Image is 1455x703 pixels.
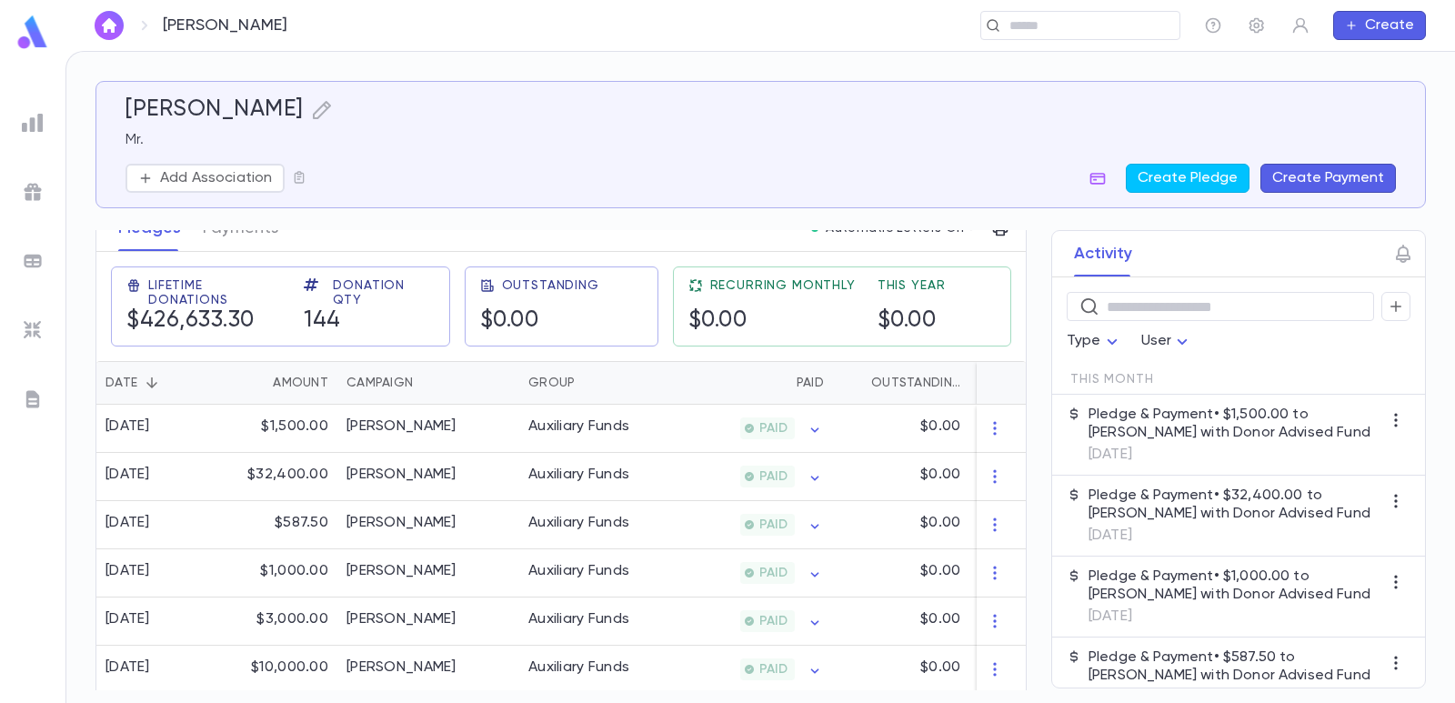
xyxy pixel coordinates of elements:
[528,514,629,532] div: Auxiliary Funds
[244,368,273,397] button: Sort
[219,646,337,694] div: $10,000.00
[1070,372,1153,387] span: This Month
[163,15,287,35] p: [PERSON_NAME]
[752,517,795,532] span: PAID
[98,18,120,33] img: home_white.a664292cf8c1dea59945f0da9f25487c.svg
[346,562,457,580] div: Weberman
[219,453,337,501] div: $32,400.00
[656,361,833,405] div: Paid
[105,610,150,628] div: [DATE]
[105,466,150,484] div: [DATE]
[528,562,629,580] div: Auxiliary Funds
[1126,164,1249,193] button: Create Pledge
[871,361,960,405] div: Outstanding
[920,610,960,628] p: $0.00
[22,319,44,341] img: imports_grey.530a8a0e642e233f2baf0ef88e8c9fcb.svg
[920,417,960,436] p: $0.00
[1089,487,1381,523] p: Pledge & Payment • $32,400.00 to [PERSON_NAME] with Donor Advised Fund
[920,562,960,580] p: $0.00
[688,307,748,335] h5: $0.00
[519,361,656,405] div: Group
[797,361,824,405] div: Paid
[528,610,629,628] div: Auxiliary Funds
[969,405,1079,453] div: 1
[105,658,150,677] div: [DATE]
[105,417,150,436] div: [DATE]
[337,361,519,405] div: Campaign
[346,466,457,484] div: Weberman
[273,361,328,405] div: Amount
[219,405,337,453] div: $1,500.00
[528,466,629,484] div: Auxiliary Funds
[148,278,282,307] span: Lifetime Donations
[480,307,539,335] h5: $0.00
[528,361,575,405] div: Group
[920,658,960,677] p: $0.00
[1141,324,1194,359] div: User
[413,368,442,397] button: Sort
[22,181,44,203] img: campaigns_grey.99e729a5f7ee94e3726e6486bddda8f1.svg
[1089,406,1381,442] p: Pledge & Payment • $1,500.00 to [PERSON_NAME] with Donor Advised Fund
[752,614,795,628] span: PAID
[137,368,166,397] button: Sort
[219,598,337,646] div: $3,000.00
[842,368,871,397] button: Sort
[22,250,44,272] img: batches_grey.339ca447c9d9533ef1741baa751efc33.svg
[752,469,795,484] span: PAID
[126,307,255,335] h5: $426,633.30
[528,417,629,436] div: Auxiliary Funds
[304,307,341,335] h5: 144
[1089,567,1381,604] p: Pledge & Payment • $1,000.00 to [PERSON_NAME] with Donor Advised Fund
[1089,648,1381,685] p: Pledge & Payment • $587.50 to [PERSON_NAME] with Donor Advised Fund
[752,566,795,580] span: PAID
[768,368,797,397] button: Sort
[346,361,413,405] div: Campaign
[710,278,856,293] span: Recurring Monthly
[920,466,960,484] p: $0.00
[1067,324,1123,359] div: Type
[22,112,44,134] img: reports_grey.c525e4749d1bce6a11f5fe2a8de1b229.svg
[346,610,457,628] div: Weberman
[105,361,137,405] div: Date
[125,131,1396,149] p: Mr.
[752,662,795,677] span: PAID
[969,646,1079,694] div: 1
[1141,334,1172,348] span: User
[1067,334,1101,348] span: Type
[878,278,946,293] span: This Year
[346,417,457,436] div: Weberman
[125,164,285,193] button: Add Association
[969,549,1079,598] div: 1
[22,388,44,410] img: letters_grey.7941b92b52307dd3b8a917253454ce1c.svg
[969,598,1079,646] div: 1
[1089,527,1381,545] p: [DATE]
[96,361,219,405] div: Date
[346,658,457,677] div: Weberman
[125,96,304,124] h5: [PERSON_NAME]
[502,278,599,293] span: Outstanding
[920,514,960,532] p: $0.00
[1089,608,1381,626] p: [DATE]
[833,361,969,405] div: Outstanding
[575,368,604,397] button: Sort
[105,562,150,580] div: [DATE]
[969,453,1079,501] div: 1
[219,361,337,405] div: Amount
[1074,231,1132,276] button: Activity
[752,421,795,436] span: PAID
[969,361,1079,405] div: Installments
[15,15,51,50] img: logo
[219,501,337,549] div: $587.50
[219,549,337,598] div: $1,000.00
[969,501,1079,549] div: 1
[878,307,937,335] h5: $0.00
[528,658,629,677] div: Auxiliary Funds
[1089,446,1381,464] p: [DATE]
[1260,164,1396,193] button: Create Payment
[160,169,272,187] p: Add Association
[105,514,150,532] div: [DATE]
[1333,11,1426,40] button: Create
[333,278,434,307] span: Donation Qty
[346,514,457,532] div: Weberman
